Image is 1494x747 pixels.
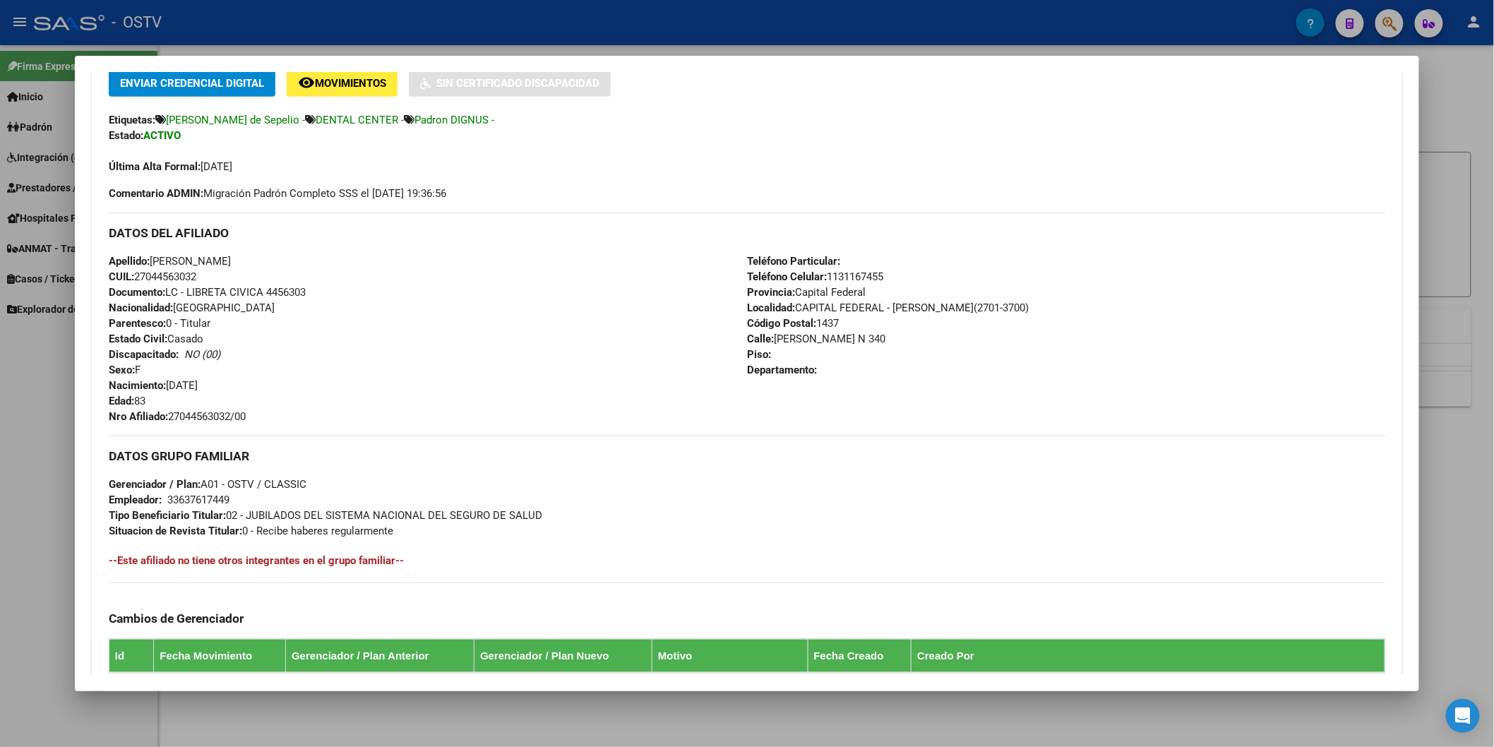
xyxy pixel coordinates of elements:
[109,639,154,672] th: Id
[109,286,306,299] span: LC - LIBRETA CIVICA 4456303
[92,47,1402,734] div: Datos de Empadronamiento
[109,160,232,173] span: [DATE]
[109,270,134,283] strong: CUIL:
[109,255,231,268] span: [PERSON_NAME]
[808,672,912,700] td: [DATE]
[315,78,386,90] span: Movimientos
[298,74,315,91] mat-icon: remove_red_eye
[747,301,795,314] strong: Localidad:
[808,639,912,672] th: Fecha Creado
[109,129,143,142] strong: Estado:
[474,672,652,700] td: ( )
[109,187,203,200] strong: Comentario ADMIN:
[154,672,286,700] td: [DATE]
[109,286,165,299] strong: Documento:
[109,348,179,361] strong: Discapacitado:
[747,286,795,299] strong: Provincia:
[109,509,226,522] strong: Tipo Beneficiario Titular:
[652,672,808,700] td: Ingreso de Plan Classic
[287,70,398,96] button: Movimientos
[747,364,817,376] strong: Departamento:
[109,160,201,173] strong: Última Alta Formal:
[747,317,816,330] strong: Código Postal:
[109,364,135,376] strong: Sexo:
[409,70,611,96] button: Sin Certificado Discapacidad
[167,492,229,508] div: 33637617449
[109,509,542,522] span: 02 - JUBILADOS DEL SISTEMA NACIONAL DEL SEGURO DE SALUD
[109,333,167,345] strong: Estado Civil:
[109,186,446,201] span: Migración Padrón Completo SSS el [DATE] 19:36:56
[109,410,246,423] span: 27044563032/00
[747,317,839,330] span: 1437
[109,255,150,268] strong: Apellido:
[316,114,404,126] span: DENTAL CENTER -
[109,448,1385,464] h3: DATOS GRUPO FAMILIAR
[747,270,827,283] strong: Teléfono Celular:
[109,379,198,392] span: [DATE]
[747,286,866,299] span: Capital Federal
[109,478,201,491] strong: Gerenciador / Plan:
[436,78,599,90] span: Sin Certificado Discapacidad
[747,333,885,345] span: [PERSON_NAME] N 340
[1446,699,1480,733] div: Open Intercom Messenger
[474,639,652,672] th: Gerenciador / Plan Nuevo
[109,478,306,491] span: A01 - OSTV / CLASSIC
[120,78,264,90] span: Enviar Credencial Digital
[109,114,155,126] strong: Etiquetas:
[109,525,393,537] span: 0 - Recibe haberes regularmente
[286,672,474,700] td: ( )
[912,672,1385,700] td: [PERSON_NAME] - [PERSON_NAME][EMAIL_ADDRESS][DOMAIN_NAME]
[109,395,134,407] strong: Edad:
[154,639,286,672] th: Fecha Movimiento
[109,225,1385,241] h3: DATOS DEL AFILIADO
[143,129,181,142] strong: ACTIVO
[414,114,494,126] span: Padron DIGNUS -
[747,301,1029,314] span: CAPITAL FEDERAL - [PERSON_NAME](2701-3700)
[109,410,168,423] strong: Nro Afiliado:
[109,553,1385,568] h4: --Este afiliado no tiene otros integrantes en el grupo familiar--
[747,348,771,361] strong: Piso:
[166,114,305,126] span: [PERSON_NAME] de Sepelio -
[109,494,162,506] strong: Empleador:
[286,639,474,672] th: Gerenciador / Plan Anterior
[184,348,220,361] i: NO (00)
[109,379,166,392] strong: Nacimiento:
[109,301,275,314] span: [GEOGRAPHIC_DATA]
[109,611,1385,626] h3: Cambios de Gerenciador
[109,317,210,330] span: 0 - Titular
[109,301,173,314] strong: Nacionalidad:
[109,70,275,96] button: Enviar Credencial Digital
[109,395,145,407] span: 83
[109,525,242,537] strong: Situacion de Revista Titular:
[747,255,840,268] strong: Teléfono Particular:
[747,270,883,283] span: 1131167455
[747,333,774,345] strong: Calle:
[652,639,808,672] th: Motivo
[109,270,196,283] span: 27044563032
[109,672,154,700] td: 1743
[109,333,203,345] span: Casado
[109,364,141,376] span: F
[912,639,1385,672] th: Creado Por
[109,317,166,330] strong: Parentesco:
